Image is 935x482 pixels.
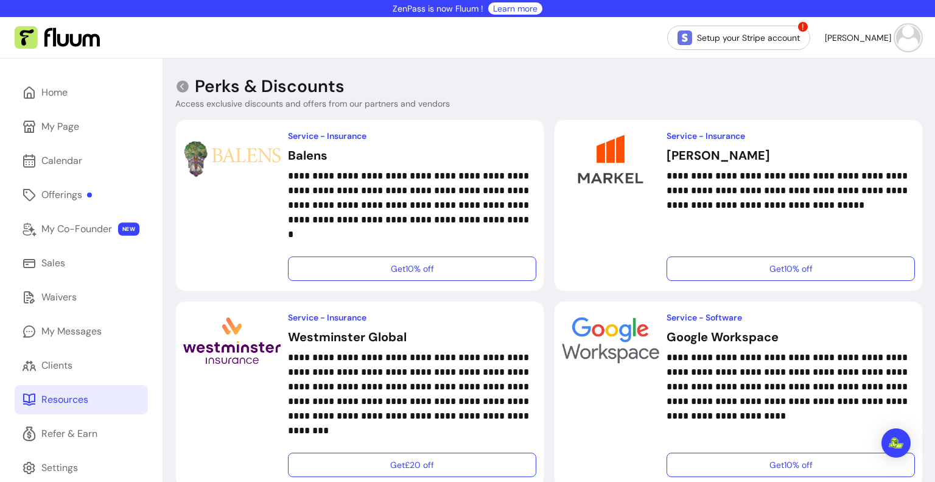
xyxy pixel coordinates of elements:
[41,188,92,202] div: Offerings
[493,2,538,15] a: Learn more
[41,358,72,373] div: Clients
[678,30,692,45] img: Stripe Icon
[15,317,148,346] a: My Messages
[288,147,536,164] h3: Balens
[288,328,536,346] h3: Westminster Global
[667,328,915,346] h3: Google Workspace
[41,392,88,407] div: Resources
[797,21,809,33] span: !
[41,427,97,441] div: Refer & Earn
[667,26,810,50] a: Setup your Stripe account
[15,249,148,278] a: Sales
[15,78,148,107] a: Home
[41,119,79,134] div: My Page
[667,257,915,281] button: Get10% off
[195,76,345,97] p: Perks & Discounts
[15,26,100,49] img: Fluum Logo
[881,428,911,458] div: Open Intercom Messenger
[41,154,82,168] div: Calendar
[41,290,77,305] div: Waivers
[15,112,148,141] a: My Page
[41,256,65,271] div: Sales
[41,461,78,475] div: Settings
[15,351,148,380] a: Clients
[667,130,915,142] p: Service - Insurance
[15,385,148,414] a: Resources
[41,222,112,236] div: My Co-Founder
[667,453,915,477] button: Get10% off
[667,311,915,324] p: Service - Software
[288,311,536,324] p: Service - Insurance
[825,26,920,50] button: avatar[PERSON_NAME]
[175,97,450,110] p: Access exclusive discounts and offers from our partners and vendors
[667,147,915,164] h3: [PERSON_NAME]
[41,85,68,100] div: Home
[41,324,102,339] div: My Messages
[118,222,139,236] span: NEW
[15,180,148,210] a: Offerings
[393,2,483,15] p: ZenPass is now Fluum !
[15,146,148,175] a: Calendar
[15,283,148,312] a: Waivers
[15,419,148,448] a: Refer & Earn
[15,214,148,244] a: My Co-Founder NEW
[288,453,536,477] button: Get£20 off
[288,130,536,142] p: Service - Insurance
[288,257,536,281] button: Get10% off
[896,26,920,50] img: avatar
[825,32,891,44] span: [PERSON_NAME]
